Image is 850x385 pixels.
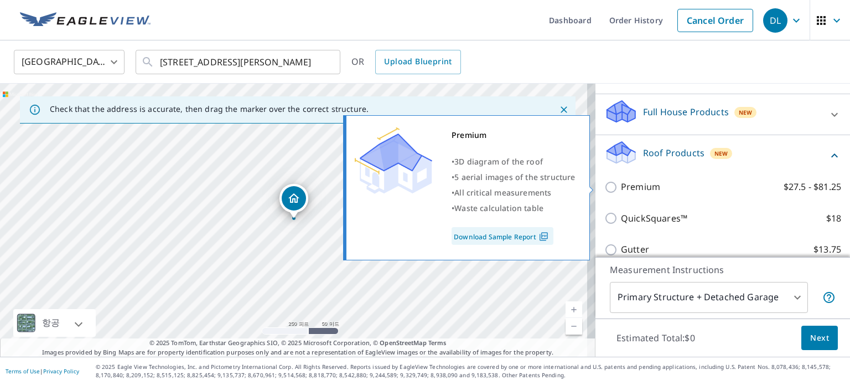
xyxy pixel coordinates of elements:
button: Close [557,102,571,117]
p: Gutter [621,243,649,256]
span: © 2025 TomTom, Earthstar Geographics SIO, © 2025 Microsoft Corporation, © [149,338,447,348]
a: OpenStreetMap [380,338,426,347]
a: Download Sample Report [452,227,553,245]
div: Primary Structure + Detached Garage [610,282,808,313]
p: | [6,368,79,374]
a: Terms of Use [6,367,40,375]
p: $13.75 [813,243,841,256]
p: Check that the address is accurate, then drag the marker over the correct structure. [50,104,369,114]
p: Estimated Total: $0 [608,326,704,350]
span: 5 aerial images of the structure [454,172,575,182]
div: • [452,201,576,216]
a: 현재 레벨 17, 확대 [566,301,582,318]
span: Upload Blueprint [384,55,452,69]
div: 항공 [39,309,63,337]
div: • [452,185,576,201]
div: DL [763,8,787,33]
img: EV Logo [20,12,151,29]
div: [GEOGRAPHIC_DATA] [14,47,125,78]
span: 3D diagram of the roof [454,156,543,167]
a: Terms [428,338,447,347]
button: Next [801,326,838,351]
img: Pdf Icon [536,232,551,242]
p: Full House Products [643,105,729,119]
a: 현재 수준 17, 축소 [566,318,582,335]
div: Full House ProductsNew [604,99,841,130]
a: Upload Blueprint [375,50,460,74]
div: Premium [452,127,576,143]
div: 항공 [13,309,96,337]
p: Roof Products [643,146,704,160]
a: Privacy Policy [43,367,79,375]
a: Cancel Order [677,9,753,32]
p: $27.5 - $81.25 [784,180,841,194]
div: OR [351,50,461,74]
input: Search by address or latitude-longitude [160,47,318,78]
p: QuickSquares™ [621,212,687,225]
span: Your report will include the primary structure and a detached garage if one exists. [822,291,836,304]
span: Next [810,331,829,345]
p: $18 [826,212,841,225]
span: New [714,149,728,158]
p: Premium [621,180,660,194]
div: • [452,154,576,170]
span: All critical measurements [454,187,551,198]
p: Measurement Instructions [610,263,836,276]
img: Premium [355,127,432,194]
span: Waste calculation table [454,203,543,213]
div: Roof ProductsNew [604,140,841,171]
p: © 2025 Eagle View Technologies, Inc. and Pictometry International Corp. All Rights Reserved. Repo... [96,363,844,379]
div: Dropped pin, building 1, Residential property, 44748 Malden Pl Ashburn, VA 20147 [279,184,308,218]
div: • [452,170,576,185]
span: New [739,108,753,117]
